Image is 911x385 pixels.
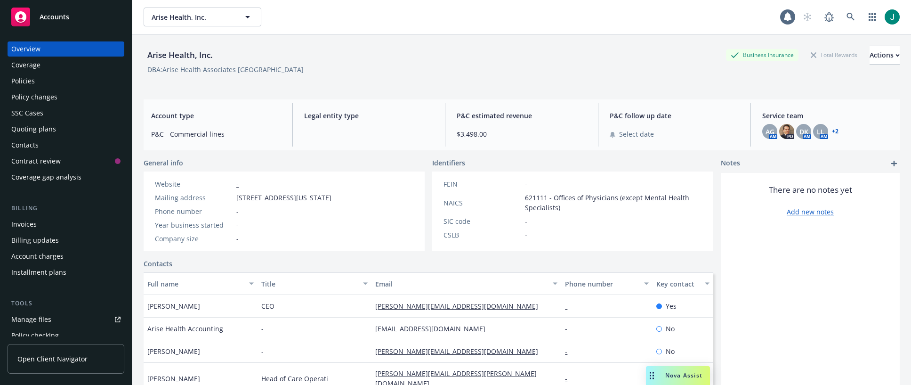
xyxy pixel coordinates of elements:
div: Year business started [155,220,233,230]
div: NAICS [443,198,521,208]
div: Website [155,179,233,189]
span: [PERSON_NAME] [147,374,200,384]
span: No [666,324,675,334]
div: Contacts [11,138,39,153]
span: DK [799,127,808,137]
button: Nova Assist [646,366,710,385]
span: - [525,230,527,240]
span: Notes [721,158,740,169]
div: Coverage [11,57,40,73]
a: Coverage gap analysis [8,170,124,185]
span: Legal entity type [304,111,434,121]
div: Billing updates [11,233,59,248]
a: [PERSON_NAME][EMAIL_ADDRESS][DOMAIN_NAME] [375,347,546,356]
span: AG [766,127,774,137]
div: Mailing address [155,193,233,203]
div: Account charges [11,249,64,264]
span: Identifiers [432,158,465,168]
a: Overview [8,41,124,57]
a: - [565,302,575,311]
a: Policy changes [8,90,124,105]
div: Quoting plans [11,122,56,137]
span: CEO [261,301,274,311]
span: Open Client Navigator [17,354,88,364]
a: Report a Bug [820,8,838,26]
span: - [236,220,239,230]
img: photo [779,124,794,139]
span: LL [817,127,824,137]
span: P&C - Commercial lines [151,129,281,139]
a: Contacts [8,138,124,153]
a: Billing updates [8,233,124,248]
span: Nova Assist [665,371,702,379]
a: - [565,347,575,356]
a: Switch app [863,8,882,26]
div: Contract review [11,154,61,169]
button: Full name [144,272,258,295]
span: Select date [619,129,654,139]
span: P&C follow up date [610,111,740,121]
span: Arise Health, Inc. [152,12,233,22]
div: DBA: Arise Health Associates [GEOGRAPHIC_DATA] [147,65,304,74]
div: Policy checking [11,328,59,343]
span: - [304,129,434,139]
div: Billing [8,204,124,213]
span: - [236,234,239,244]
button: Title [258,272,371,295]
a: Quoting plans [8,122,124,137]
span: $3,498.00 [457,129,587,139]
a: Policies [8,74,124,89]
button: Phone number [561,272,653,295]
div: Installment plans [11,265,66,280]
a: Manage files [8,312,124,327]
div: Phone number [155,206,233,216]
span: Account type [151,111,281,121]
div: Manage files [11,312,51,327]
div: Policy changes [11,90,57,105]
span: Head of Care Operati [261,374,328,384]
a: Search [841,8,860,26]
div: Total Rewards [806,49,862,61]
a: Contacts [144,259,172,269]
span: - [525,216,527,226]
span: - [261,346,264,356]
div: Title [261,279,357,289]
div: SIC code [443,216,521,226]
button: Email [371,272,561,295]
div: Invoices [11,217,37,232]
a: Installment plans [8,265,124,280]
div: Drag to move [646,366,658,385]
div: CSLB [443,230,521,240]
a: [PERSON_NAME][EMAIL_ADDRESS][DOMAIN_NAME] [375,302,546,311]
button: Actions [870,46,900,65]
span: - [261,324,264,334]
a: SSC Cases [8,106,124,121]
div: FEIN [443,179,521,189]
a: Contract review [8,154,124,169]
div: Full name [147,279,243,289]
a: Account charges [8,249,124,264]
span: Service team [762,111,892,121]
span: Accounts [40,13,69,21]
div: Key contact [656,279,699,289]
div: Email [375,279,547,289]
a: Coverage [8,57,124,73]
span: There are no notes yet [769,184,852,196]
span: [PERSON_NAME] [147,301,200,311]
span: - [525,179,527,189]
a: - [565,324,575,333]
a: add [888,158,900,169]
div: SSC Cases [11,106,43,121]
span: No [666,346,675,356]
a: Add new notes [787,207,834,217]
span: [STREET_ADDRESS][US_STATE] [236,193,331,203]
a: - [565,374,575,383]
a: [EMAIL_ADDRESS][DOMAIN_NAME] [375,324,493,333]
span: Arise Health Accounting [147,324,223,334]
div: Phone number [565,279,638,289]
div: Business Insurance [726,49,798,61]
div: Tools [8,299,124,308]
div: Company size [155,234,233,244]
span: - [236,206,239,216]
